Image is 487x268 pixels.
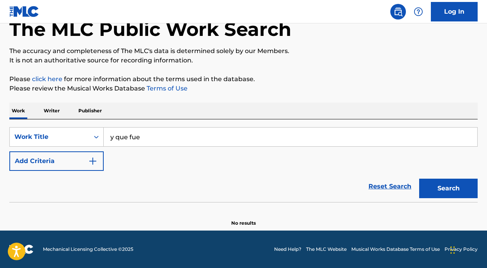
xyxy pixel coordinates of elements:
[448,231,487,268] iframe: Chat Widget
[231,210,256,227] p: No results
[9,6,39,17] img: MLC Logo
[444,246,478,253] a: Privacy Policy
[43,246,133,253] span: Mechanical Licensing Collective © 2025
[306,246,347,253] a: The MLC Website
[9,245,34,254] img: logo
[450,238,455,262] div: Drag
[9,18,291,41] h1: The MLC Public Work Search
[351,246,440,253] a: Musical Works Database Terms of Use
[365,178,415,195] a: Reset Search
[390,4,406,20] a: Public Search
[145,85,188,92] a: Terms of Use
[419,179,478,198] button: Search
[9,127,478,202] form: Search Form
[414,7,423,16] img: help
[32,75,62,83] a: click here
[274,246,301,253] a: Need Help?
[411,4,426,20] div: Help
[41,103,62,119] p: Writer
[431,2,478,21] a: Log In
[393,7,403,16] img: search
[9,151,104,171] button: Add Criteria
[88,156,97,166] img: 9d2ae6d4665cec9f34b9.svg
[76,103,104,119] p: Publisher
[9,84,478,93] p: Please review the Musical Works Database
[9,103,27,119] p: Work
[14,132,85,142] div: Work Title
[9,75,478,84] p: Please for more information about the terms used in the database.
[9,46,478,56] p: The accuracy and completeness of The MLC's data is determined solely by our Members.
[9,56,478,65] p: It is not an authoritative source for recording information.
